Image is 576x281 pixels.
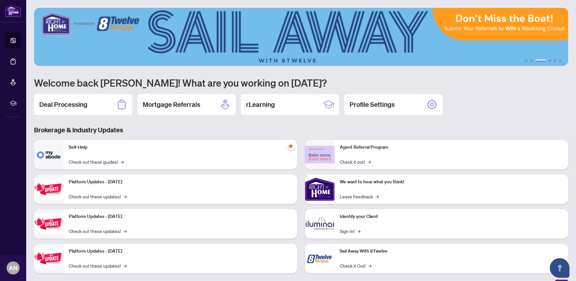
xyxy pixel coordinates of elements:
[5,5,21,17] img: logo
[69,144,292,151] p: Self-Help
[340,248,563,255] p: Sail Away With 8Twelve
[246,100,275,109] h2: rLearning
[34,76,568,89] h1: Welcome back [PERSON_NAME]! What are you working on [DATE]?
[340,158,371,165] a: Check it out!→
[549,59,551,62] button: 4
[350,100,395,109] h2: Profile Settings
[525,59,528,62] button: 1
[368,158,371,165] span: →
[305,244,334,273] img: Sail Away With 8Twelve
[550,258,569,278] button: Open asap
[530,59,533,62] button: 2
[305,146,334,164] img: Agent Referral Program
[554,59,556,62] button: 5
[340,178,563,186] p: We want to hear what you think!
[123,262,127,269] span: →
[69,262,127,269] a: Check out these updates!→
[305,174,334,204] img: We want to hear what you think!
[34,213,63,234] img: Platform Updates - July 8, 2025
[340,262,371,269] a: Check it Out!→
[123,193,127,200] span: →
[123,227,127,235] span: →
[34,125,568,135] h3: Brokerage & Industry Updates
[357,227,360,235] span: →
[287,142,295,150] span: pushpin
[69,248,292,255] p: Platform Updates - [DATE]
[305,209,334,239] img: Identify your Client
[535,59,546,62] button: 3
[69,158,124,165] a: Check out these guides!→
[340,213,563,220] p: Identify your Client
[39,100,87,109] h2: Deal Processing
[34,179,63,199] img: Platform Updates - July 21, 2025
[69,178,292,186] p: Platform Updates - [DATE]
[69,213,292,220] p: Platform Updates - [DATE]
[559,59,562,62] button: 6
[375,193,379,200] span: →
[143,100,200,109] h2: Mortgage Referrals
[9,263,17,273] span: AN
[34,248,63,269] img: Platform Updates - June 23, 2025
[120,158,124,165] span: →
[340,144,563,151] p: Agent Referral Program
[368,262,371,269] span: →
[340,227,360,235] a: Sign In!→
[69,227,127,235] a: Check out these updates!→
[340,193,379,200] a: Leave Feedback→
[34,140,63,169] img: Self-Help
[69,193,127,200] a: Check out these updates!→
[34,8,568,66] img: Slide 2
